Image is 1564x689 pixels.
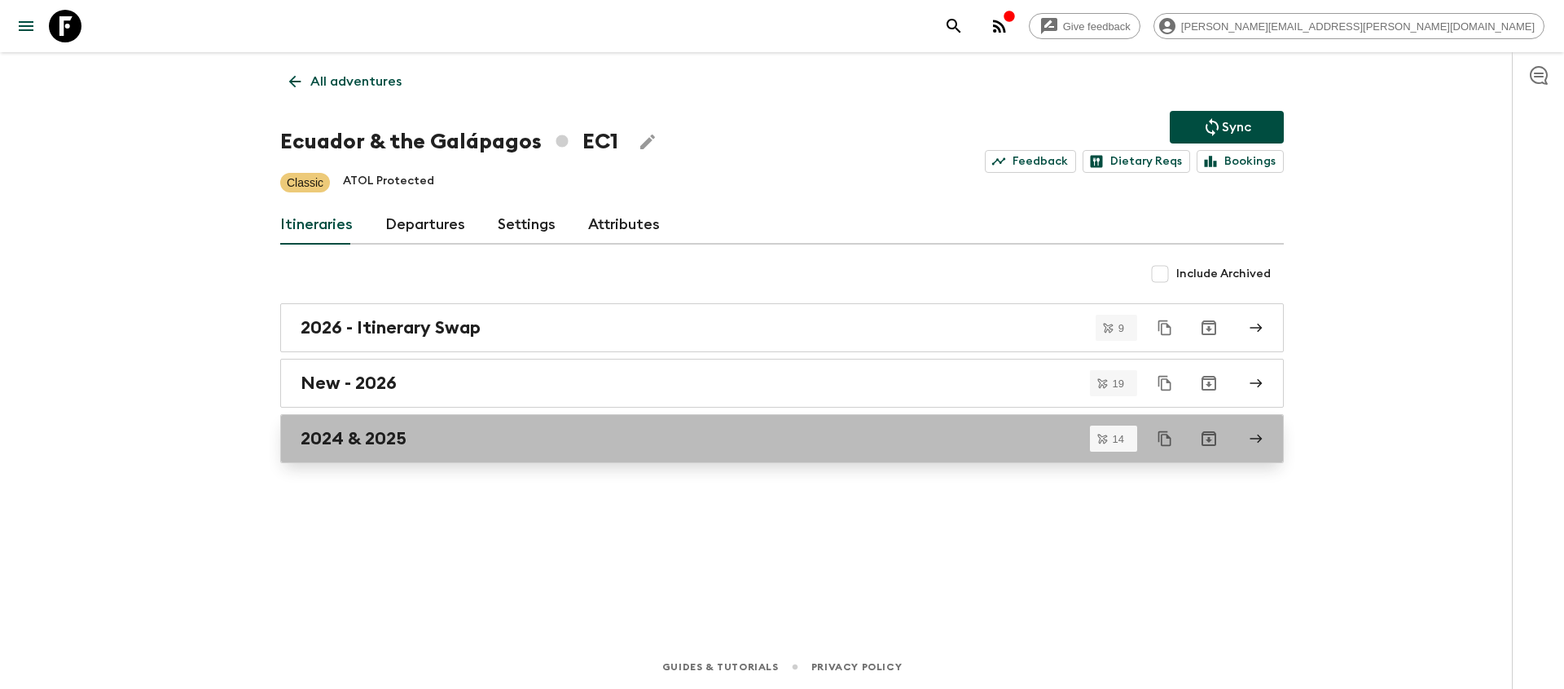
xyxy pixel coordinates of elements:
[985,150,1076,173] a: Feedback
[1103,434,1134,444] span: 14
[498,205,556,245] a: Settings
[811,658,902,676] a: Privacy Policy
[1197,150,1284,173] a: Bookings
[1193,367,1225,400] button: Archive
[287,174,323,191] p: Classic
[301,428,406,449] h2: 2024 & 2025
[301,373,397,394] h2: New - 2026
[1103,378,1134,389] span: 19
[280,65,411,98] a: All adventures
[10,10,42,42] button: menu
[1172,20,1544,33] span: [PERSON_NAME][EMAIL_ADDRESS][PERSON_NAME][DOMAIN_NAME]
[1153,13,1544,39] div: [PERSON_NAME][EMAIL_ADDRESS][PERSON_NAME][DOMAIN_NAME]
[1150,313,1180,342] button: Duplicate
[280,126,618,158] h1: Ecuador & the Galápagos EC1
[1083,150,1190,173] a: Dietary Reqs
[662,658,779,676] a: Guides & Tutorials
[588,205,660,245] a: Attributes
[1222,117,1251,137] p: Sync
[631,126,664,158] button: Edit Adventure Title
[280,359,1284,408] a: New - 2026
[280,303,1284,352] a: 2026 - Itinerary Swap
[1193,422,1225,455] button: Archive
[1029,13,1140,39] a: Give feedback
[310,72,402,91] p: All adventures
[280,414,1284,463] a: 2024 & 2025
[1176,266,1271,282] span: Include Archived
[938,10,970,42] button: search adventures
[385,205,465,245] a: Departures
[1109,323,1134,333] span: 9
[1193,311,1225,344] button: Archive
[343,173,434,192] p: ATOL Protected
[280,205,353,245] a: Itineraries
[1150,424,1180,453] button: Duplicate
[1150,369,1180,398] button: Duplicate
[1054,20,1140,33] span: Give feedback
[1170,111,1284,144] button: Sync adventure departures to the booking engine
[301,317,481,338] h2: 2026 - Itinerary Swap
